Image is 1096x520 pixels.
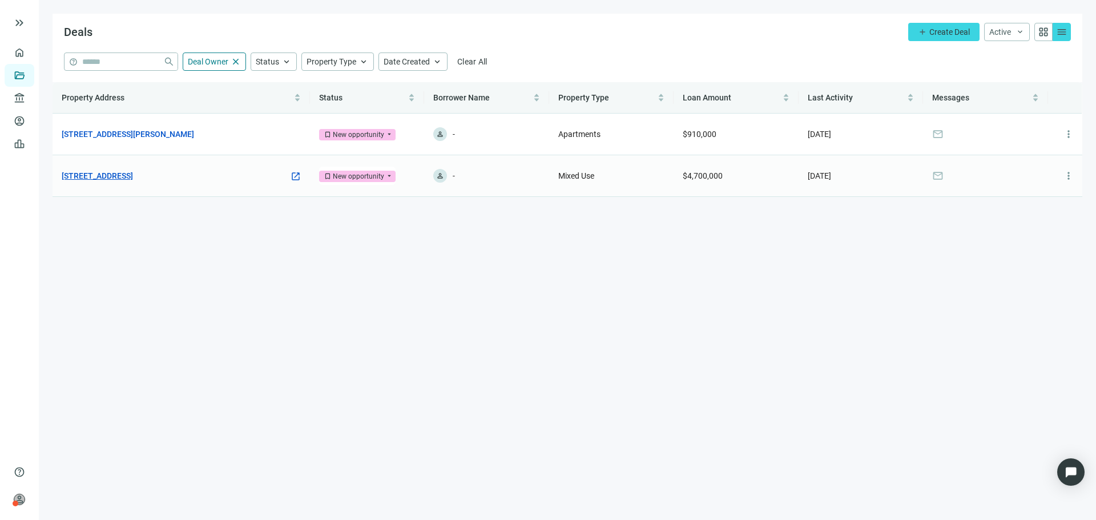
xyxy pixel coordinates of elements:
[62,128,194,140] a: [STREET_ADDRESS][PERSON_NAME]
[808,130,831,139] span: [DATE]
[453,169,455,183] span: -
[683,130,716,139] span: $910,000
[1057,123,1080,146] button: more_vert
[333,171,384,182] div: New opportunity
[932,170,944,182] span: mail
[929,27,970,37] span: Create Deal
[457,57,487,66] span: Clear All
[1057,164,1080,187] button: more_vert
[1063,170,1074,182] span: more_vert
[918,27,927,37] span: add
[989,27,1011,37] span: Active
[432,57,442,67] span: keyboard_arrow_up
[908,23,980,41] button: addCreate Deal
[1063,128,1074,140] span: more_vert
[453,127,455,141] span: -
[291,171,301,182] span: open_in_new
[558,171,594,180] span: Mixed Use
[558,93,609,102] span: Property Type
[808,171,831,180] span: [DATE]
[13,16,26,30] button: keyboard_double_arrow_right
[558,130,601,139] span: Apartments
[291,171,301,183] a: open_in_new
[69,58,78,66] span: help
[436,130,444,138] span: person
[683,171,723,180] span: $4,700,000
[1038,26,1049,38] span: grid_view
[307,57,356,66] span: Property Type
[358,57,369,67] span: keyboard_arrow_up
[932,93,969,102] span: Messages
[14,92,22,104] span: account_balance
[1057,458,1085,486] div: Open Intercom Messenger
[452,53,493,71] button: Clear All
[62,93,124,102] span: Property Address
[1056,26,1067,38] span: menu
[188,57,228,66] span: Deal Owner
[231,57,241,67] span: close
[256,57,279,66] span: Status
[932,128,944,140] span: mail
[436,172,444,180] span: person
[14,466,25,478] span: help
[333,129,384,140] div: New opportunity
[433,93,490,102] span: Borrower Name
[281,57,292,67] span: keyboard_arrow_up
[984,23,1030,41] button: Activekeyboard_arrow_down
[319,93,342,102] span: Status
[683,93,731,102] span: Loan Amount
[14,494,25,505] span: person
[808,93,853,102] span: Last Activity
[384,57,430,66] span: Date Created
[324,131,332,139] span: bookmark
[62,170,133,182] a: [STREET_ADDRESS]
[1016,27,1025,37] span: keyboard_arrow_down
[324,172,332,180] span: bookmark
